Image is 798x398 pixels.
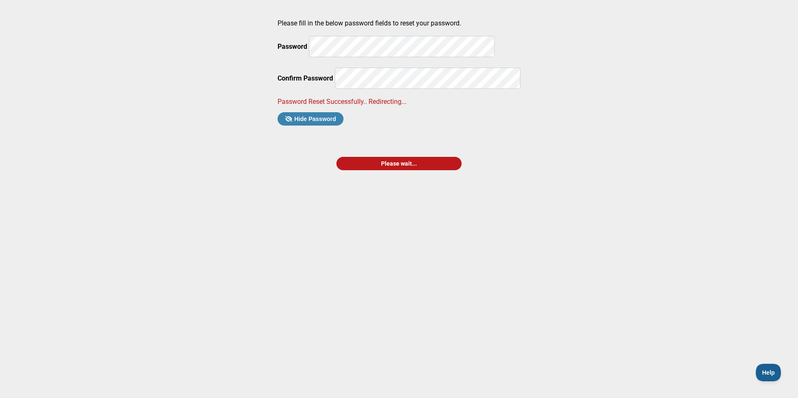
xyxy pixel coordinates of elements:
[278,98,520,106] p: Password Reset Successfully.. Redirecting...
[336,157,462,170] div: Please wait...
[756,364,781,381] iframe: Toggle Customer Support
[278,74,333,82] label: Confirm Password
[278,19,520,27] p: Please fill in the below password fields to reset your password.
[278,43,307,50] label: Password
[278,112,343,126] button: Hide Password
